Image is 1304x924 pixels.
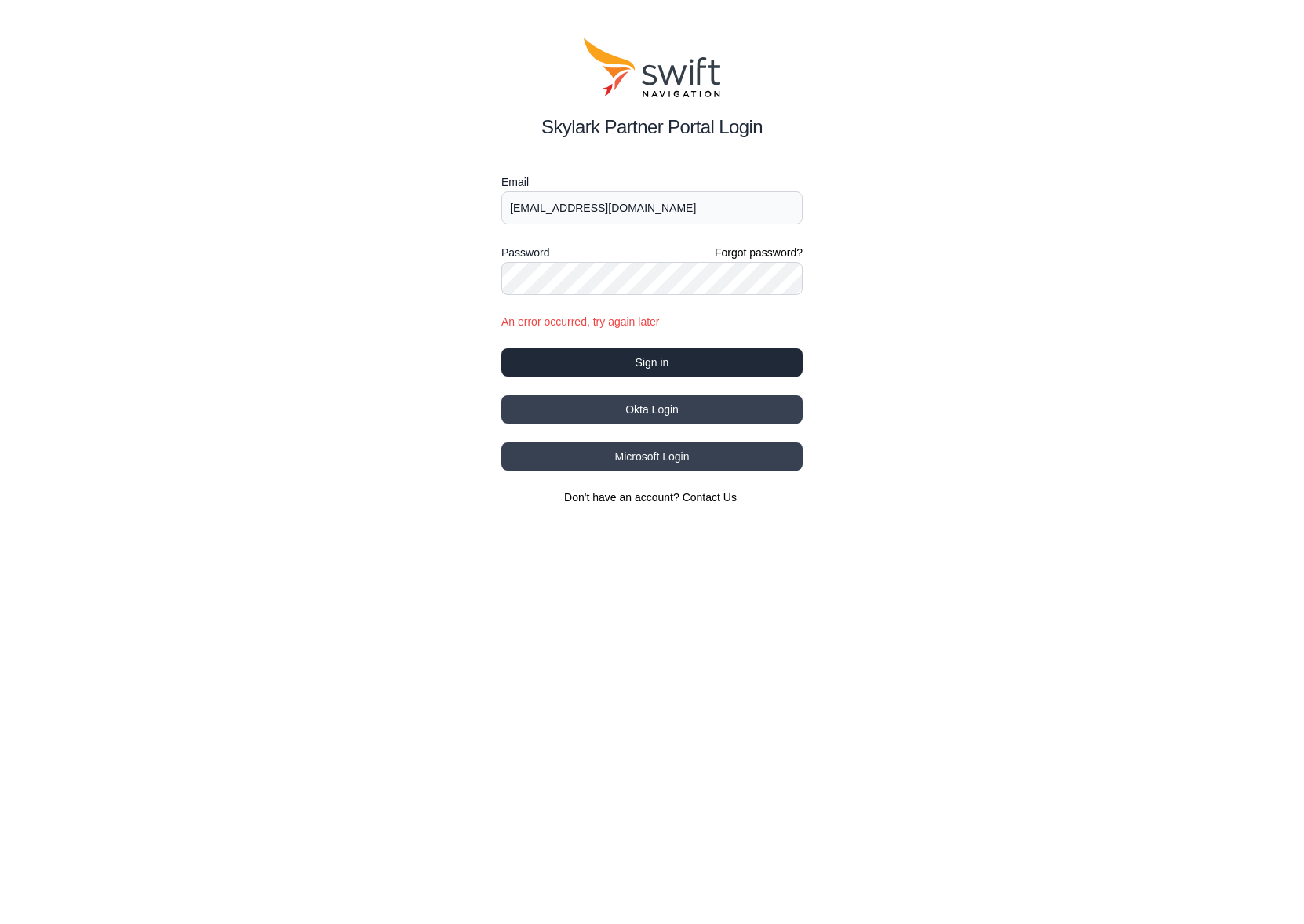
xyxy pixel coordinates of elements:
[501,395,803,424] button: Okta Login
[501,442,803,471] button: Microsoft Login
[683,491,737,504] a: Contact Us
[501,314,803,329] div: An error occurred, try again later
[501,243,549,262] label: Password
[715,245,803,260] a: Forgot password?
[501,113,803,141] h2: Skylark Partner Portal Login
[501,173,803,191] label: Email
[501,348,803,377] button: Sign in
[501,489,803,505] section: Don't have an account?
